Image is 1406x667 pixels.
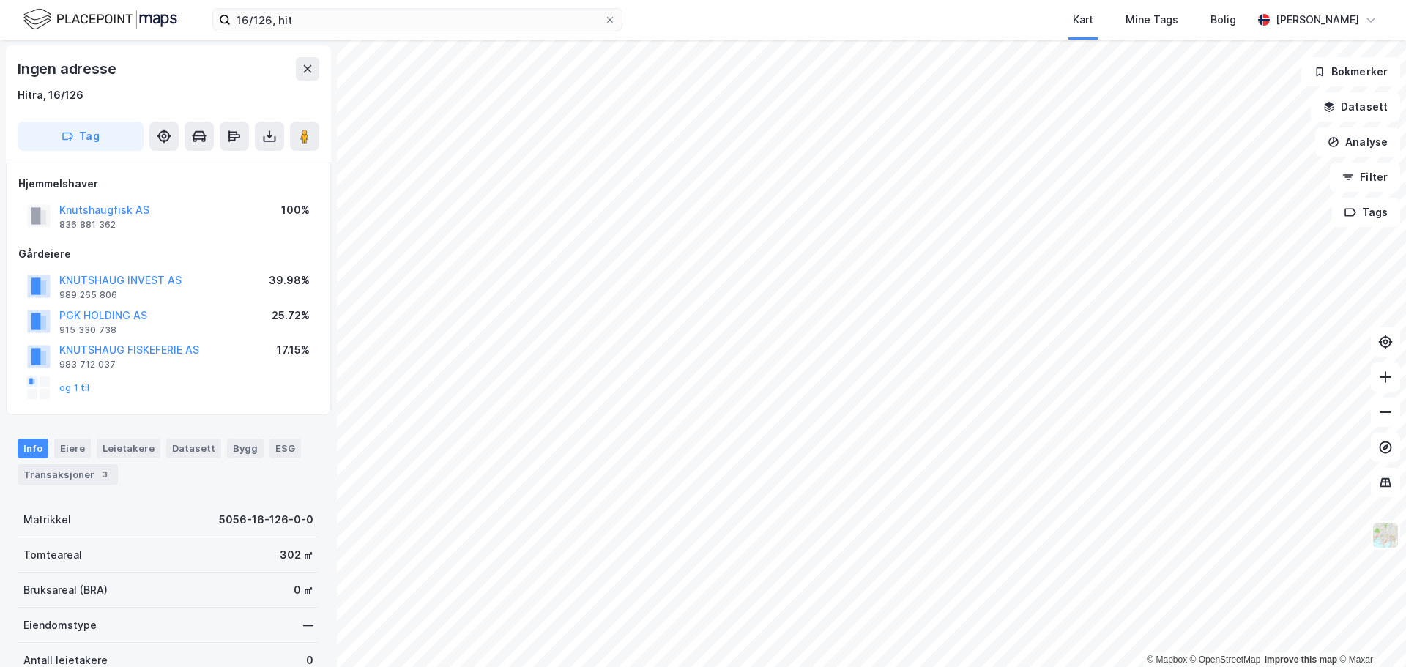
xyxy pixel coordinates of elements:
[280,546,313,564] div: 302 ㎡
[1372,521,1399,549] img: Z
[219,511,313,529] div: 5056-16-126-0-0
[272,307,310,324] div: 25.72%
[18,439,48,458] div: Info
[18,122,144,151] button: Tag
[227,439,264,458] div: Bygg
[1332,198,1400,227] button: Tags
[1311,92,1400,122] button: Datasett
[18,86,83,104] div: Hitra, 16/126
[97,467,112,482] div: 3
[59,289,117,301] div: 989 265 806
[23,581,108,599] div: Bruksareal (BRA)
[18,464,118,485] div: Transaksjoner
[277,341,310,359] div: 17.15%
[23,7,177,32] img: logo.f888ab2527a4732fd821a326f86c7f29.svg
[303,616,313,634] div: —
[1210,11,1236,29] div: Bolig
[1276,11,1359,29] div: [PERSON_NAME]
[166,439,221,458] div: Datasett
[1190,655,1261,665] a: OpenStreetMap
[18,245,319,263] div: Gårdeiere
[18,175,319,193] div: Hjemmelshaver
[1301,57,1400,86] button: Bokmerker
[54,439,91,458] div: Eiere
[1333,597,1406,667] div: Kontrollprogram for chat
[1073,11,1093,29] div: Kart
[1315,127,1400,157] button: Analyse
[231,9,604,31] input: Søk på adresse, matrikkel, gårdeiere, leietakere eller personer
[1330,163,1400,192] button: Filter
[1265,655,1337,665] a: Improve this map
[23,546,82,564] div: Tomteareal
[1333,597,1406,667] iframe: Chat Widget
[269,272,310,289] div: 39.98%
[59,219,116,231] div: 836 881 362
[281,201,310,219] div: 100%
[23,616,97,634] div: Eiendomstype
[23,511,71,529] div: Matrikkel
[269,439,301,458] div: ESG
[59,324,116,336] div: 915 330 738
[294,581,313,599] div: 0 ㎡
[1126,11,1178,29] div: Mine Tags
[18,57,119,81] div: Ingen adresse
[97,439,160,458] div: Leietakere
[59,359,116,370] div: 983 712 037
[1147,655,1187,665] a: Mapbox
